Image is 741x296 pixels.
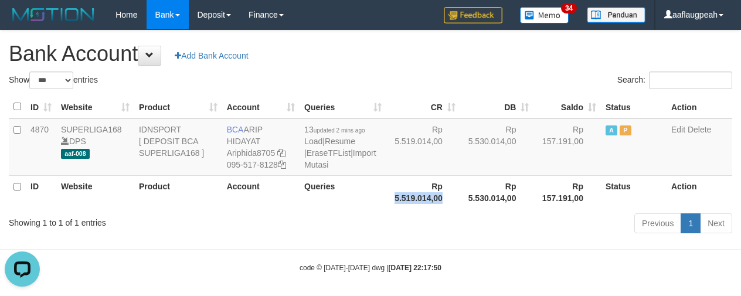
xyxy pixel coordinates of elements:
th: Queries [300,175,386,209]
label: Show entries [9,72,98,89]
th: DB: activate to sort column ascending [460,96,534,118]
strong: [DATE] 22:17:50 [389,264,441,272]
img: Button%20Memo.svg [520,7,569,23]
th: Status [601,175,667,209]
a: Previous [634,213,681,233]
th: ID [26,175,56,209]
th: Product: activate to sort column ascending [134,96,222,118]
th: Saldo: activate to sort column ascending [533,96,601,118]
span: Active [606,125,617,135]
th: CR: activate to sort column ascending [386,96,460,118]
label: Search: [617,72,732,89]
span: updated 2 mins ago [314,127,365,134]
th: Status [601,96,667,118]
th: Product [134,175,222,209]
td: ARIP HIDAYAT 095-517-8128 [222,118,300,176]
a: Resume [325,137,355,146]
a: Copy Ariphida8705 to clipboard [277,148,285,158]
td: DPS [56,118,134,176]
img: Feedback.jpg [444,7,502,23]
td: Rp 5.530.014,00 [460,118,534,176]
a: Add Bank Account [167,46,256,66]
td: 4870 [26,118,56,176]
button: Open LiveChat chat widget [5,5,40,40]
td: Rp 5.519.014,00 [386,118,460,176]
a: SUPERLIGA168 [61,125,122,134]
a: Next [700,213,732,233]
th: Account [222,175,300,209]
span: | | | [304,125,376,169]
span: BCA [227,125,244,134]
img: panduan.png [587,7,645,23]
div: Showing 1 to 1 of 1 entries [9,212,300,229]
th: Account: activate to sort column ascending [222,96,300,118]
td: IDNSPORT [ DEPOSIT BCA SUPERLIGA168 ] [134,118,222,176]
span: aaf-008 [61,149,90,159]
td: Rp 157.191,00 [533,118,601,176]
a: Ariphida8705 [227,148,276,158]
a: Delete [688,125,711,134]
span: 34 [561,3,577,13]
input: Search: [649,72,732,89]
a: Load [304,137,322,146]
th: Rp 157.191,00 [533,175,601,209]
select: Showentries [29,72,73,89]
span: Paused [620,125,631,135]
a: Copy 0955178128 to clipboard [278,160,286,169]
a: EraseTFList [307,148,351,158]
a: 1 [681,213,701,233]
a: Import Mutasi [304,148,376,169]
h1: Bank Account [9,42,732,66]
th: Rp 5.530.014,00 [460,175,534,209]
th: Website [56,175,134,209]
th: Action [667,175,732,209]
img: MOTION_logo.png [9,6,98,23]
th: Queries: activate to sort column ascending [300,96,386,118]
th: ID: activate to sort column ascending [26,96,56,118]
th: Action [667,96,732,118]
span: 13 [304,125,365,134]
a: Edit [671,125,685,134]
th: Website: activate to sort column ascending [56,96,134,118]
small: code © [DATE]-[DATE] dwg | [300,264,441,272]
th: Rp 5.519.014,00 [386,175,460,209]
